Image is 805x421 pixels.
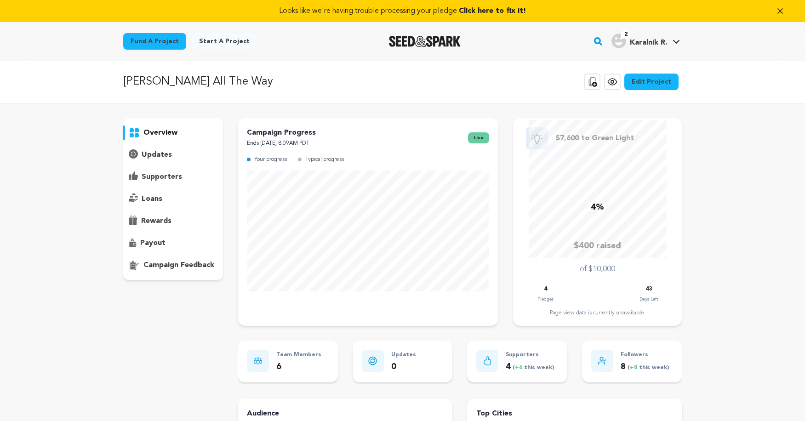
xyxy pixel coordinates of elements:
img: user.png [611,34,626,48]
p: Campaign Progress [247,127,316,138]
p: 0 [391,360,416,374]
span: 2 [621,30,631,39]
a: Edit Project [624,74,679,90]
button: updates [123,148,223,162]
span: +6 [515,365,524,370]
p: 6 [276,360,321,374]
p: supporters [142,171,182,182]
a: Seed&Spark Homepage [389,36,461,47]
div: Page view data is currently unavailable. [522,309,673,317]
span: Click here to fix it! [459,7,526,15]
span: ( this week) [511,365,554,370]
p: Your progress [254,154,287,165]
a: Fund a project [123,33,186,50]
p: 4% [591,201,604,214]
h4: Audience [247,408,443,419]
p: [PERSON_NAME] All The Way [123,74,273,90]
h4: Top Cities [476,408,673,419]
button: rewards [123,214,223,228]
p: 4 [544,284,547,295]
button: campaign feedback [123,258,223,273]
p: Typical progress [305,154,344,165]
p: 43 [645,284,652,295]
span: Karalnik R. [630,39,667,46]
p: Supporters [506,350,554,360]
span: +8 [630,365,639,370]
p: 8 [621,360,669,374]
p: campaign feedback [143,260,214,271]
p: Followers [621,350,669,360]
p: Team Members [276,350,321,360]
button: payout [123,236,223,250]
button: overview [123,125,223,140]
p: updates [142,149,172,160]
p: loans [142,193,162,205]
a: Looks like we're having trouble processing your pledge.Click here to fix it! [11,6,794,17]
span: Karalnik R.'s Profile [610,32,682,51]
p: of $10,000 [580,264,615,275]
p: Days Left [639,295,658,304]
a: Karalnik R.'s Profile [610,32,682,48]
a: Start a project [192,33,257,50]
div: Karalnik R.'s Profile [611,34,667,48]
p: rewards [141,216,171,227]
p: payout [140,238,166,249]
p: Ends [DATE] 8:09AM PDT [247,138,316,149]
p: Updates [391,350,416,360]
p: overview [143,127,177,138]
img: Seed&Spark Logo Dark Mode [389,36,461,47]
p: Pledges [537,295,554,304]
button: loans [123,192,223,206]
span: ( this week) [626,365,669,370]
span: live [468,132,489,143]
button: supporters [123,170,223,184]
p: 4 [506,360,554,374]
